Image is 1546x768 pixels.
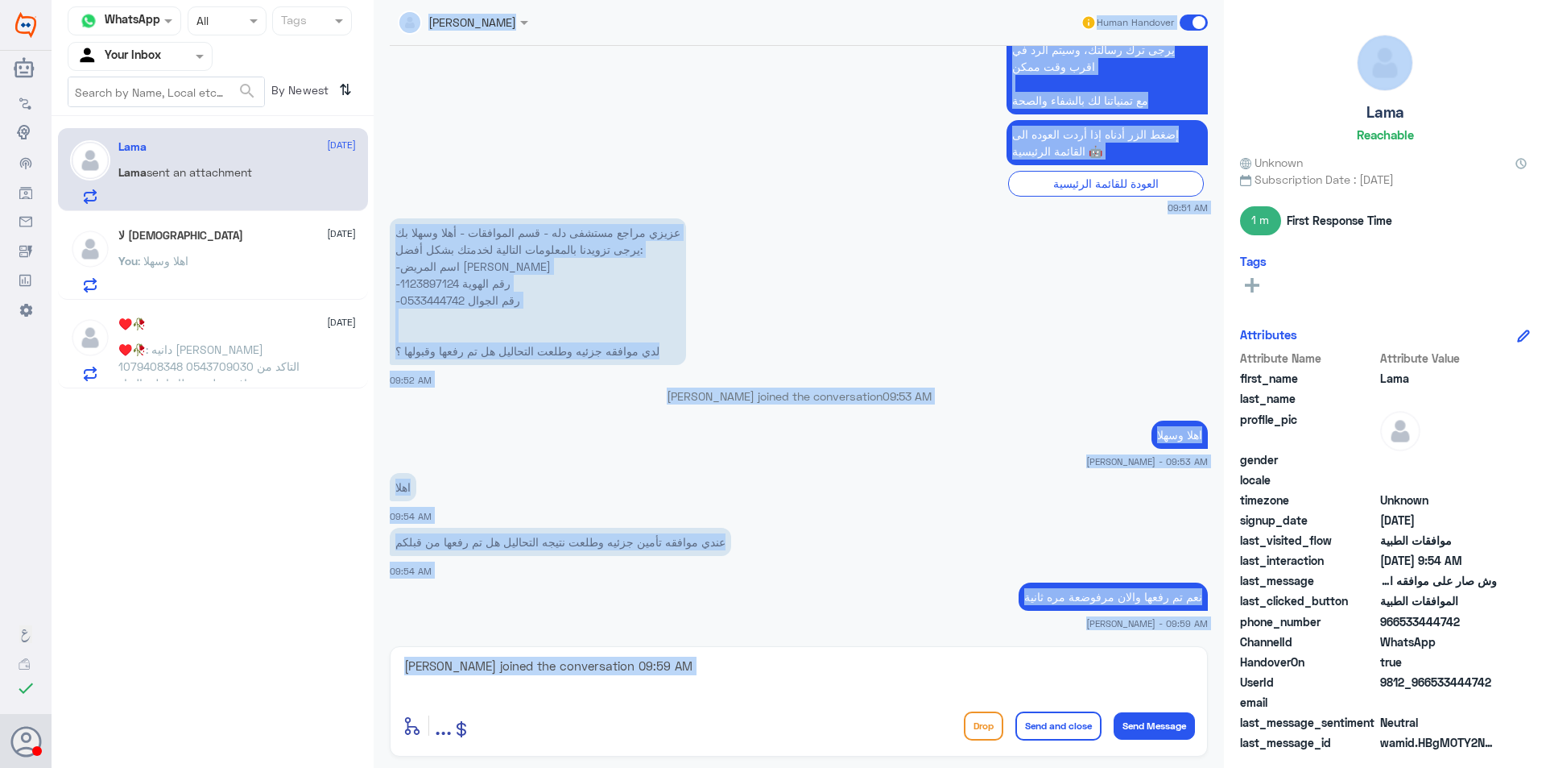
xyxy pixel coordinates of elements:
img: defaultAdmin.png [70,318,110,358]
h6: Tags [1240,254,1267,268]
button: Send and close [1015,712,1102,741]
div: Tags [279,11,307,32]
span: last_interaction [1240,552,1377,569]
p: 10/8/2025, 9:54 AM [390,473,416,501]
span: first_name [1240,370,1377,387]
input: Search by Name, Local etc… [68,77,264,106]
img: defaultAdmin.png [70,140,110,181]
span: 09:54 AM [390,566,432,576]
span: [PERSON_NAME] - 09:59 AM [1086,616,1208,630]
h6: Attributes [1240,327,1297,342]
span: gender [1240,451,1377,468]
span: null [1380,451,1497,468]
span: 09:53 AM [883,389,932,403]
span: sent an attachment [147,165,252,179]
p: 10/8/2025, 9:53 AM [1151,421,1208,449]
img: defaultAdmin.png [1380,411,1420,451]
span: ... [435,711,452,740]
h5: ♥️🥀 [118,318,146,331]
span: Attribute Value [1380,350,1497,367]
span: You [118,254,138,268]
span: signup_date [1240,512,1377,529]
img: yourInbox.svg [76,44,101,68]
p: 10/8/2025, 9:54 AM [390,528,731,556]
span: true [1380,654,1497,670]
span: 1 m [1240,206,1281,235]
span: null [1380,471,1497,488]
span: : دانيه [PERSON_NAME] 1079408348 0543709030 التاكد من وجود موافقه على منظار اعلى القناة الهضميه ف... [118,342,300,407]
span: 2025-08-10T06:54:56.2182364Z [1380,552,1497,569]
span: : اهلا وسهلا [138,254,188,268]
span: 2 [1380,633,1497,650]
h5: Lama [1366,103,1404,122]
span: last_message_sentiment [1240,714,1377,731]
img: Widebot Logo [15,12,36,38]
button: ... [435,708,452,744]
span: email [1240,694,1377,711]
span: HandoverOn [1240,654,1377,670]
span: profile_pic [1240,411,1377,448]
span: First Response Time [1287,212,1392,229]
span: وش صار على موافقه التأمين [1380,572,1497,589]
span: Subscription Date : [DATE] [1240,171,1530,188]
img: defaultAdmin.png [70,229,110,269]
span: 09:51 AM [1168,201,1208,214]
h5: لا اله الا الله [118,229,243,243]
div: العودة للقائمة الرئيسية [1008,171,1204,196]
span: UserId [1240,674,1377,691]
span: Unknown [1240,154,1303,171]
h6: Reachable [1357,127,1414,142]
span: [PERSON_NAME] - 09:53 AM [1086,455,1208,468]
span: Attribute Name [1240,350,1377,367]
i: ⇅ [339,77,352,103]
span: last_message_id [1240,734,1377,751]
button: Send Message [1114,712,1195,740]
span: wamid.HBgMOTY2NTMzNDQ0NzQyFQIAEhgUM0EwRUE0NDMxNjc3QTI5REM3MTQA [1380,734,1497,751]
p: 10/8/2025, 9:51 AM [1007,120,1208,165]
span: 9812_966533444742 [1380,674,1497,691]
p: [PERSON_NAME] joined the conversation [390,388,1208,405]
span: last_clicked_button [1240,592,1377,609]
button: Avatar [10,726,41,757]
span: 0 [1380,714,1497,731]
span: موافقات الطبية [1380,532,1497,549]
span: Lama [1380,370,1497,387]
span: Unknown [1380,492,1497,509]
p: 10/8/2025, 9:52 AM [390,218,686,365]
span: الموافقات الطبية [1380,592,1497,609]
h5: Lama [118,140,147,154]
span: [DATE] [327,138,356,152]
span: [DATE] [327,315,356,330]
span: last_visited_flow [1240,532,1377,549]
img: defaultAdmin.png [1358,35,1412,90]
span: Lama [118,165,147,179]
span: locale [1240,471,1377,488]
span: ChannelId [1240,633,1377,650]
i: check [16,679,35,698]
span: [DATE] [327,226,356,241]
span: phone_number [1240,613,1377,630]
span: 09:54 AM [390,511,432,521]
img: whatsapp.png [76,9,101,33]
span: 09:52 AM [390,375,432,385]
span: null [1380,694,1497,711]
span: search [238,81,257,101]
span: last_name [1240,390,1377,407]
span: 2025-08-09T18:56:15.228Z [1380,512,1497,529]
span: timezone [1240,492,1377,509]
p: 10/8/2025, 9:59 AM [1019,583,1208,611]
span: By Newest [265,77,333,109]
button: Drop [964,712,1003,741]
span: 966533444742 [1380,613,1497,630]
span: last_message [1240,572,1377,589]
button: search [238,78,257,105]
span: Human Handover [1097,15,1174,30]
span: ♥️🥀 [118,342,146,356]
